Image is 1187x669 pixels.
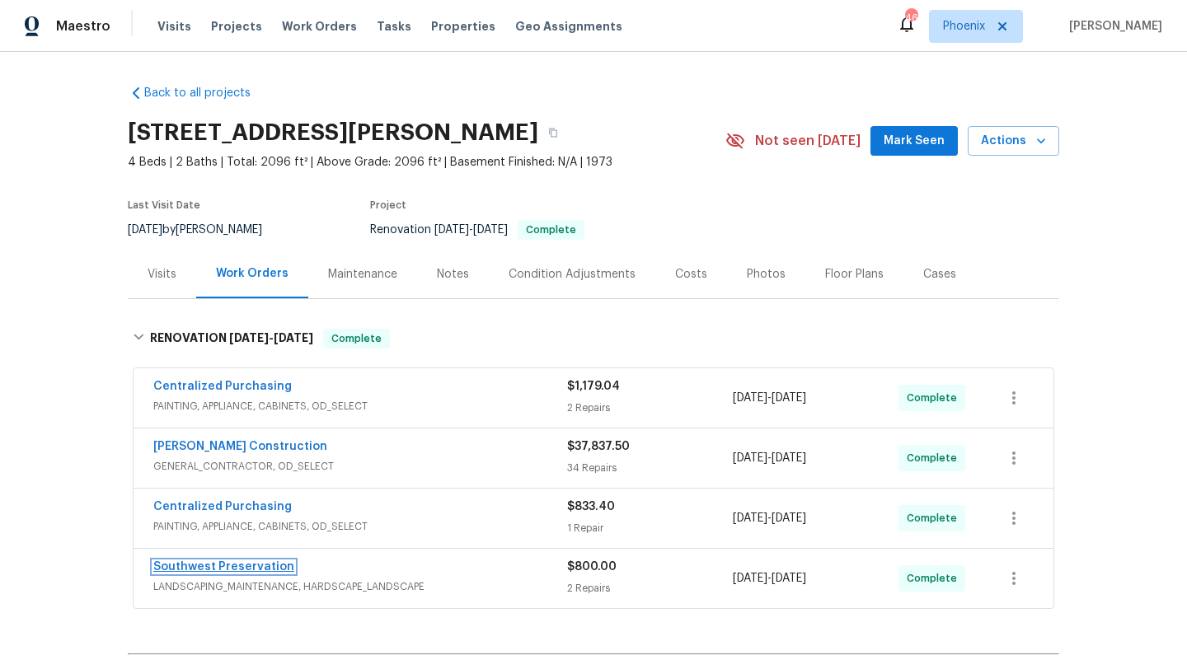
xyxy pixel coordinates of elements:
div: Condition Adjustments [509,266,636,283]
div: Floor Plans [825,266,884,283]
div: Photos [747,266,786,283]
span: $833.40 [567,501,615,512]
a: Centralized Purchasing [153,381,292,392]
span: Not seen [DATE] [755,133,861,149]
span: [DATE] [128,224,162,236]
div: RENOVATION [DATE]-[DATE]Complete [128,312,1059,365]
span: [DATE] [772,573,806,584]
span: Last Visit Date [128,200,200,210]
span: [DATE] [229,332,269,344]
span: [DATE] [772,452,806,464]
span: Properties [431,18,495,35]
div: Costs [675,266,707,283]
div: 1 Repair [567,520,733,536]
span: [DATE] [434,224,469,236]
a: Centralized Purchasing [153,501,292,512]
div: 46 [905,10,917,26]
span: PAINTING, APPLIANCE, CABINETS, OD_SELECT [153,398,567,414]
button: Copy Address [538,118,568,147]
span: - [733,570,806,587]
span: - [733,450,806,466]
h2: [STREET_ADDRESS][PERSON_NAME] [128,124,538,141]
span: [DATE] [772,512,806,524]
span: - [733,390,806,406]
span: $800.00 [567,561,617,573]
span: [PERSON_NAME] [1063,18,1162,35]
div: Cases [923,266,956,283]
span: Renovation [370,224,584,236]
div: Notes [437,266,469,283]
span: [DATE] [733,452,767,464]
span: Visits [157,18,191,35]
span: [DATE] [733,573,767,584]
span: Complete [907,510,964,526]
span: 4 Beds | 2 Baths | Total: 2096 ft² | Above Grade: 2096 ft² | Basement Finished: N/A | 1973 [128,154,725,171]
span: Tasks [377,21,411,32]
span: Geo Assignments [515,18,622,35]
span: Projects [211,18,262,35]
div: by [PERSON_NAME] [128,220,282,240]
div: Maintenance [328,266,397,283]
a: Back to all projects [128,85,286,101]
span: [DATE] [772,392,806,404]
span: GENERAL_CONTRACTOR, OD_SELECT [153,458,567,475]
span: [DATE] [274,332,313,344]
span: [DATE] [733,392,767,404]
span: Work Orders [282,18,357,35]
span: - [733,510,806,526]
span: PAINTING, APPLIANCE, CABINETS, OD_SELECT [153,518,567,535]
span: Complete [325,330,388,347]
span: Complete [907,450,964,466]
span: Complete [907,390,964,406]
div: Work Orders [216,265,289,282]
span: LANDSCAPING_MAINTENANCE, HARDSCAPE_LANDSCAPE [153,578,567,595]
span: [DATE] [473,224,508,236]
span: Project [370,200,406,210]
span: $37,837.50 [567,441,630,452]
span: [DATE] [733,512,767,524]
button: Actions [968,126,1059,157]
a: [PERSON_NAME] Construction [153,441,327,452]
span: Phoenix [943,18,985,35]
div: Visits [148,266,176,283]
h6: RENOVATION [150,329,313,349]
div: 2 Repairs [567,400,733,416]
span: $1,179.04 [567,381,620,392]
span: Mark Seen [884,131,945,152]
span: - [434,224,508,236]
span: Maestro [56,18,110,35]
div: 34 Repairs [567,460,733,476]
span: Actions [981,131,1046,152]
div: 2 Repairs [567,580,733,596]
span: Complete [907,570,964,587]
span: - [229,332,313,344]
a: Southwest Preservation [153,561,294,573]
button: Mark Seen [870,126,958,157]
span: Complete [519,225,583,235]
